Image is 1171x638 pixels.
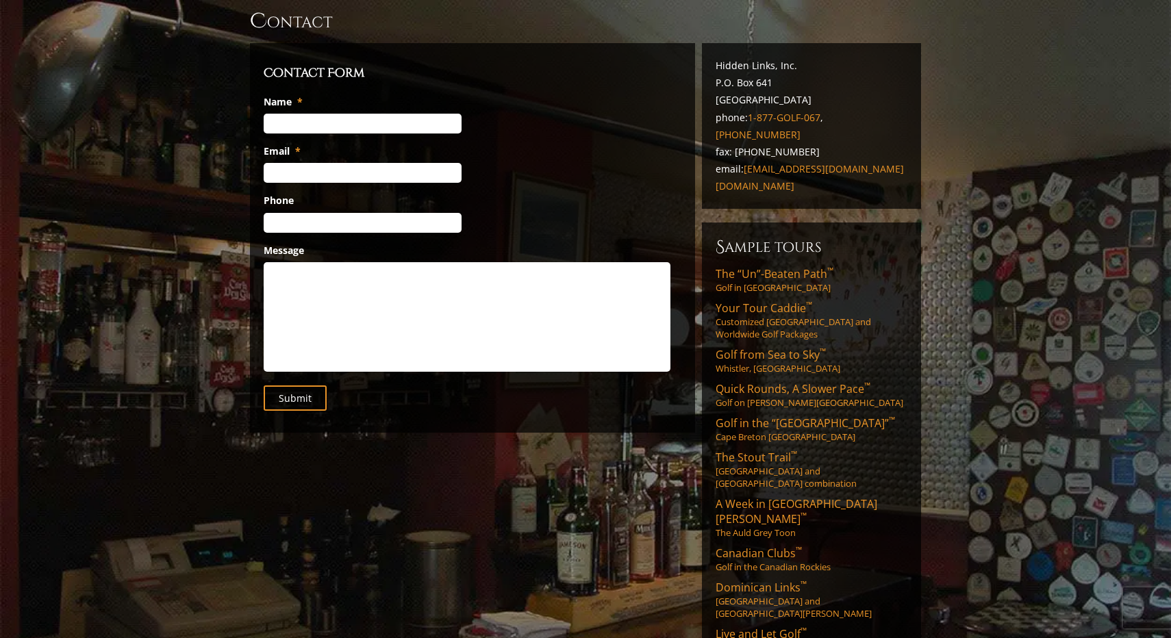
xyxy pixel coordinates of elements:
[791,448,797,460] sup: ™
[827,265,833,277] sup: ™
[716,347,907,374] a: Golf from Sea to Sky™Whistler, [GEOGRAPHIC_DATA]
[716,580,907,620] a: Dominican Links™[GEOGRAPHIC_DATA] and [GEOGRAPHIC_DATA][PERSON_NAME]
[264,145,301,157] label: Email
[796,544,802,556] sup: ™
[716,580,807,595] span: Dominican Links
[748,111,820,124] a: 1-877-GOLF-067
[801,510,807,522] sup: ™
[716,416,907,443] a: Golf in the “[GEOGRAPHIC_DATA]”™Cape Breton [GEOGRAPHIC_DATA]
[864,380,870,392] sup: ™
[716,546,907,573] a: Canadian Clubs™Golf in the Canadian Rockies
[716,179,794,192] a: [DOMAIN_NAME]
[716,496,907,539] a: A Week in [GEOGRAPHIC_DATA][PERSON_NAME]™The Auld Grey Toon
[716,496,877,526] span: A Week in [GEOGRAPHIC_DATA][PERSON_NAME]
[716,266,907,294] a: The “Un”-Beaten Path™Golf in [GEOGRAPHIC_DATA]
[264,244,304,257] label: Message
[820,346,826,357] sup: ™
[716,381,870,396] span: Quick Rounds, A Slower Pace
[716,381,907,409] a: Quick Rounds, A Slower Pace™Golf on [PERSON_NAME][GEOGRAPHIC_DATA]
[716,546,802,561] span: Canadian Clubs
[716,416,895,431] span: Golf in the “[GEOGRAPHIC_DATA]”
[250,8,921,35] h1: Contact
[716,301,812,316] span: Your Tour Caddie
[716,450,797,465] span: The Stout Trail
[716,57,907,195] p: Hidden Links, Inc. P.O. Box 641 [GEOGRAPHIC_DATA] phone: , fax: [PHONE_NUMBER] email:
[264,64,681,83] h3: Contact Form
[801,578,807,590] sup: ™
[801,625,807,637] sup: ™
[889,414,895,426] sup: ™
[716,128,801,141] a: [PHONE_NUMBER]
[716,450,907,489] a: The Stout Trail™[GEOGRAPHIC_DATA] and [GEOGRAPHIC_DATA] combination
[744,162,904,175] a: [EMAIL_ADDRESS][DOMAIN_NAME]
[264,194,294,207] label: Phone
[264,96,303,108] label: Name
[716,266,833,281] span: The “Un”-Beaten Path
[716,236,907,258] h6: Sample Tours
[716,347,826,362] span: Golf from Sea to Sky
[806,299,812,311] sup: ™
[716,301,907,340] a: Your Tour Caddie™Customized [GEOGRAPHIC_DATA] and Worldwide Golf Packages
[264,385,327,411] input: Submit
